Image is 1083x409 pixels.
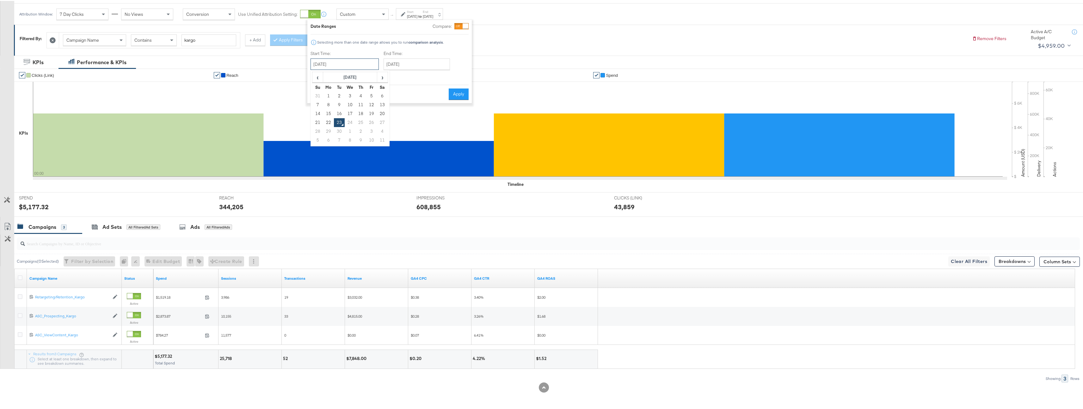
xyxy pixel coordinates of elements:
div: 25,718 [220,355,234,361]
a: Your campaign name. [29,275,119,280]
div: 3 [1061,374,1068,382]
td: 6 [377,91,388,100]
a: ASC_ViewContent_Kargo [35,332,109,337]
div: $5,177.32 [155,352,174,358]
div: All Filtered Ad Sets [126,223,160,229]
span: CLICKS (LINK) [614,194,661,200]
text: Amount (USD) [1020,148,1026,176]
label: End: [423,9,433,13]
a: Transactions - The total number of transactions [284,275,342,280]
span: $0.00 [348,332,356,337]
span: $0.00 [537,332,545,337]
span: 7 Day Clicks [60,10,84,16]
button: Apply [449,88,469,99]
td: 25 [355,117,366,126]
a: The total amount spent to date. [156,275,216,280]
button: Column Sets [1039,256,1080,266]
input: Enter a search term [182,34,236,45]
span: IMPRESSIONS [416,194,464,200]
div: KPIs [19,129,28,135]
button: + Add [245,34,265,45]
span: 3,986 [221,294,229,299]
th: Sa [377,82,388,91]
td: 17 [345,108,355,117]
td: 14 [312,108,323,117]
div: $5,177.32 [19,201,49,211]
a: (sessions/impressions) [474,275,532,280]
td: 3 [366,126,377,135]
td: 3 [345,91,355,100]
label: Start Time: [311,50,379,56]
span: Spend [606,72,618,77]
span: REACH [219,194,267,200]
span: $0.28 [411,313,419,318]
div: Retargeting/Retention_Kargo [35,294,109,299]
span: $1,519.18 [156,294,202,299]
td: 15 [323,108,334,117]
td: 10 [366,135,377,144]
div: Filtered By: [20,35,42,41]
td: 18 [355,108,366,117]
td: 16 [334,108,345,117]
div: [DATE] [423,13,433,18]
td: 1 [323,91,334,100]
span: $2,873.87 [156,313,202,318]
td: 5 [366,91,377,100]
span: Total Spend [155,360,175,364]
strong: to [417,13,423,18]
td: 11 [355,100,366,108]
div: KPIs [33,58,44,65]
div: Active A/C Budget [1031,28,1066,40]
button: Clear All Filters [948,255,990,266]
div: 4.22% [473,355,487,361]
th: Su [312,82,323,91]
a: revenue/spend [537,275,595,280]
div: 43,859 [614,201,635,211]
span: Custom [340,10,355,16]
td: 8 [323,100,334,108]
td: 23 [334,117,345,126]
text: Delivery [1036,160,1042,176]
span: $1.68 [537,313,545,318]
div: $7,848.00 [346,355,368,361]
div: Campaigns [28,223,56,230]
a: Sessions - GA Sessions - The total number of sessions [221,275,279,280]
td: 7 [312,100,323,108]
text: Actions [1052,161,1057,176]
td: 28 [312,126,323,135]
th: We [345,82,355,91]
span: No Views [125,10,143,16]
td: 9 [355,135,366,144]
th: Tu [334,82,345,91]
td: 30 [334,126,345,135]
label: Active [127,301,141,305]
span: Campaign Name [66,36,99,42]
span: $784.27 [156,332,202,337]
span: 11,577 [221,332,231,337]
label: End Time: [384,50,452,56]
span: 0 [284,332,286,337]
td: 13 [377,100,388,108]
span: 10,155 [221,313,231,318]
span: $2.00 [537,294,545,299]
div: Showing: [1045,375,1061,380]
a: ✔ [593,71,600,77]
div: 3 [61,223,67,229]
div: 344,205 [219,201,243,211]
div: Timeline [508,180,524,186]
span: $0.38 [411,294,419,299]
label: Compare: [433,22,452,28]
button: $4,959.00 [1035,40,1072,50]
div: Rows [1070,375,1080,380]
div: Performance & KPIs [77,58,126,65]
td: 7 [334,135,345,144]
td: 21 [312,117,323,126]
span: 3.26% [474,313,483,318]
td: 6 [323,135,334,144]
div: $1.52 [536,355,548,361]
span: $4,815.00 [348,313,362,318]
label: Use Unified Attribution Setting: [238,10,298,16]
div: 52 [283,355,290,361]
td: 29 [323,126,334,135]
